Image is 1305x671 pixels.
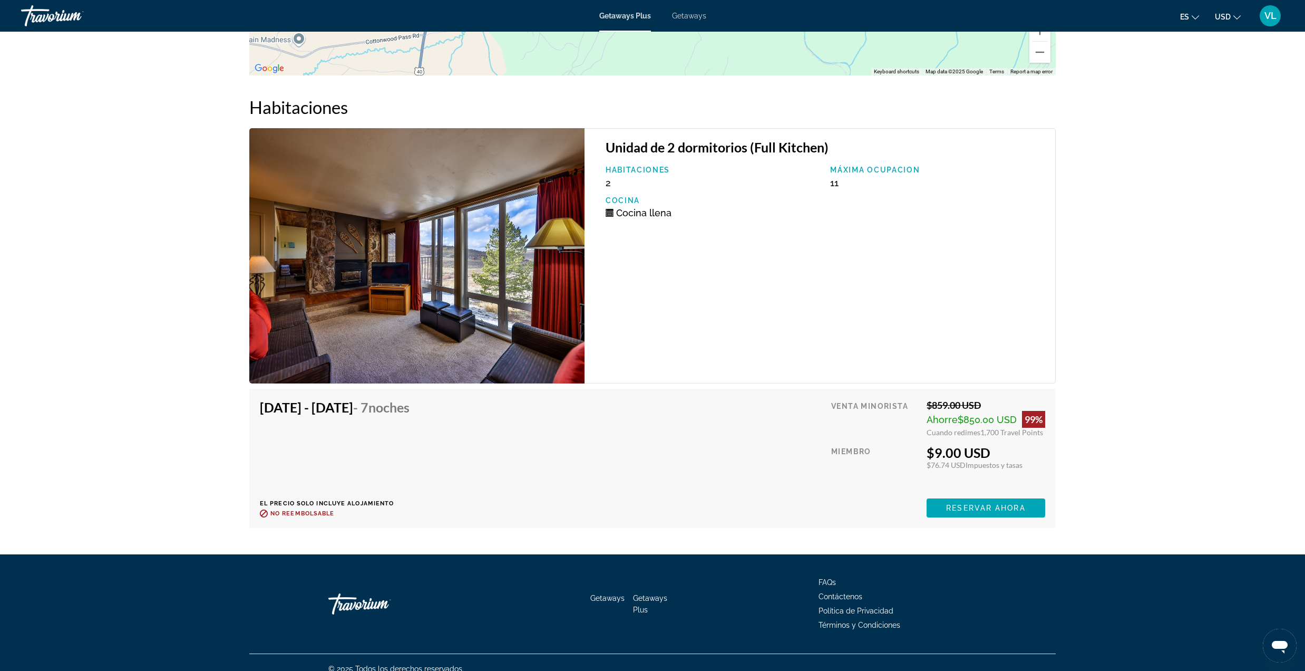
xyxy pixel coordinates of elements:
a: Getaways Plus [633,594,667,614]
iframe: Button to launch messaging window [1263,629,1297,663]
p: El precio solo incluye alojamiento [260,500,417,507]
span: 1,700 Travel Points [980,428,1043,437]
div: $9.00 USD [927,445,1045,461]
button: User Menu [1257,5,1284,27]
a: Terms (opens in new tab) [989,69,1004,74]
div: $859.00 USD [927,399,1045,411]
span: Cuando redimes [927,428,980,437]
a: FAQs [819,578,836,587]
span: $850.00 USD [958,414,1017,425]
button: Keyboard shortcuts [874,68,919,75]
a: Getaways [672,12,706,20]
a: Contáctenos [819,592,862,601]
span: es [1180,13,1189,21]
a: Getaways Plus [599,12,651,20]
span: Ahorre [927,414,958,425]
span: 2 [606,177,611,188]
p: Máxima ocupacion [830,166,1045,174]
span: Map data ©2025 Google [926,69,983,74]
p: Habitaciones [606,166,820,174]
a: Travorium [21,2,126,30]
span: Reservar ahora [946,504,1025,512]
a: Open this area in Google Maps (opens a new window) [252,62,287,75]
span: - 7 [353,399,410,415]
span: USD [1215,13,1231,21]
span: noches [368,399,410,415]
a: Términos y Condiciones [819,621,900,629]
a: Travorium [328,588,434,620]
button: Change currency [1215,9,1241,24]
img: 1325I01X.jpg [249,128,585,384]
span: No reembolsable [270,510,335,517]
div: $76.74 USD [927,461,1045,469]
a: Política de Privacidad [819,607,893,615]
span: Impuestos y tasas [966,461,1022,469]
a: Getaways [590,594,625,602]
button: Zoom out [1029,42,1050,63]
a: Report a map error [1010,69,1053,74]
div: 99% [1022,411,1045,428]
span: VL [1264,11,1277,21]
button: Reservar ahora [927,499,1045,517]
div: Miembro [831,445,919,491]
h2: Habitaciones [249,97,1056,118]
img: Google [252,62,287,75]
h3: Unidad de 2 dormitorios (Full Kitchen) [606,139,1045,155]
button: Change language [1180,9,1199,24]
h4: [DATE] - [DATE] [260,399,410,415]
div: Venta minorista [831,399,919,437]
span: 11 [830,177,839,188]
span: Cocina llena [616,207,671,218]
p: Cocina [606,196,820,205]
